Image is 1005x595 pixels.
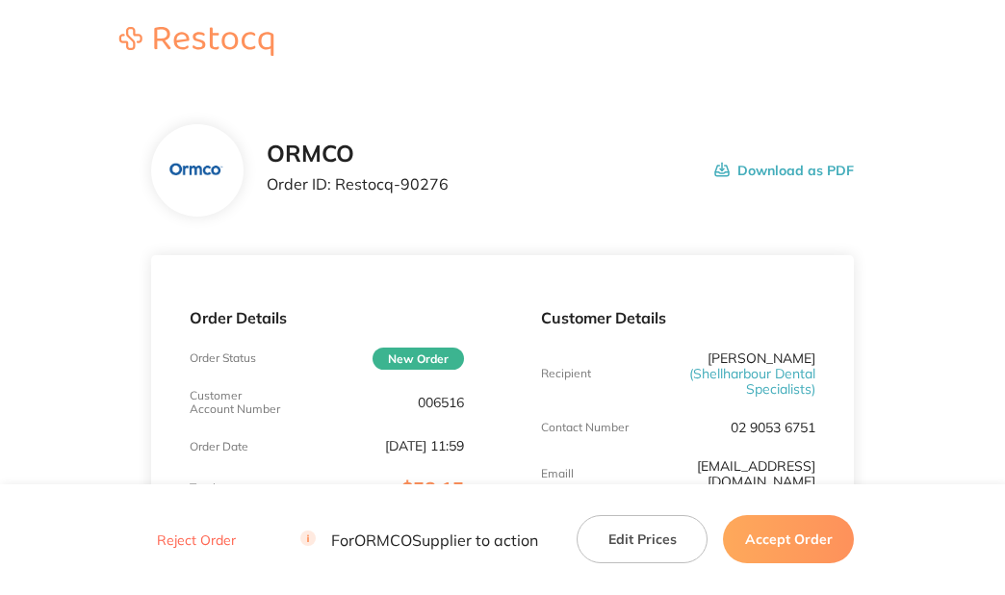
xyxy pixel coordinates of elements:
p: 006516 [418,395,464,410]
p: Order Status [190,351,256,365]
p: Total [190,481,216,495]
p: Customer Account Number [190,389,281,416]
h2: ORMCO [267,141,449,168]
p: [DATE] 11:59 [385,438,464,453]
p: Emaill [541,467,574,480]
button: Accept Order [723,515,854,563]
img: Restocq logo [100,27,293,56]
p: Contact Number [541,421,629,434]
p: Order ID: Restocq- 90276 [267,175,449,193]
p: Order Details [190,309,464,326]
p: [PERSON_NAME] [632,350,815,397]
a: [EMAIL_ADDRESS][DOMAIN_NAME] [697,457,815,490]
button: Edit Prices [577,515,708,563]
a: Restocq logo [100,27,293,59]
p: For ORMCO Supplier to action [300,530,538,549]
button: Reject Order [151,531,242,549]
p: Recipient [541,367,591,380]
span: New Order [373,348,464,370]
p: Order Date [190,440,248,453]
p: 02 9053 6751 [731,420,815,435]
span: ( Shellharbour Dental Specialists ) [689,365,815,398]
img: djRrZ3ZuOA [166,157,228,184]
span: $58.15 [401,477,464,501]
button: Download as PDF [714,141,854,200]
p: Customer Details [541,309,815,326]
